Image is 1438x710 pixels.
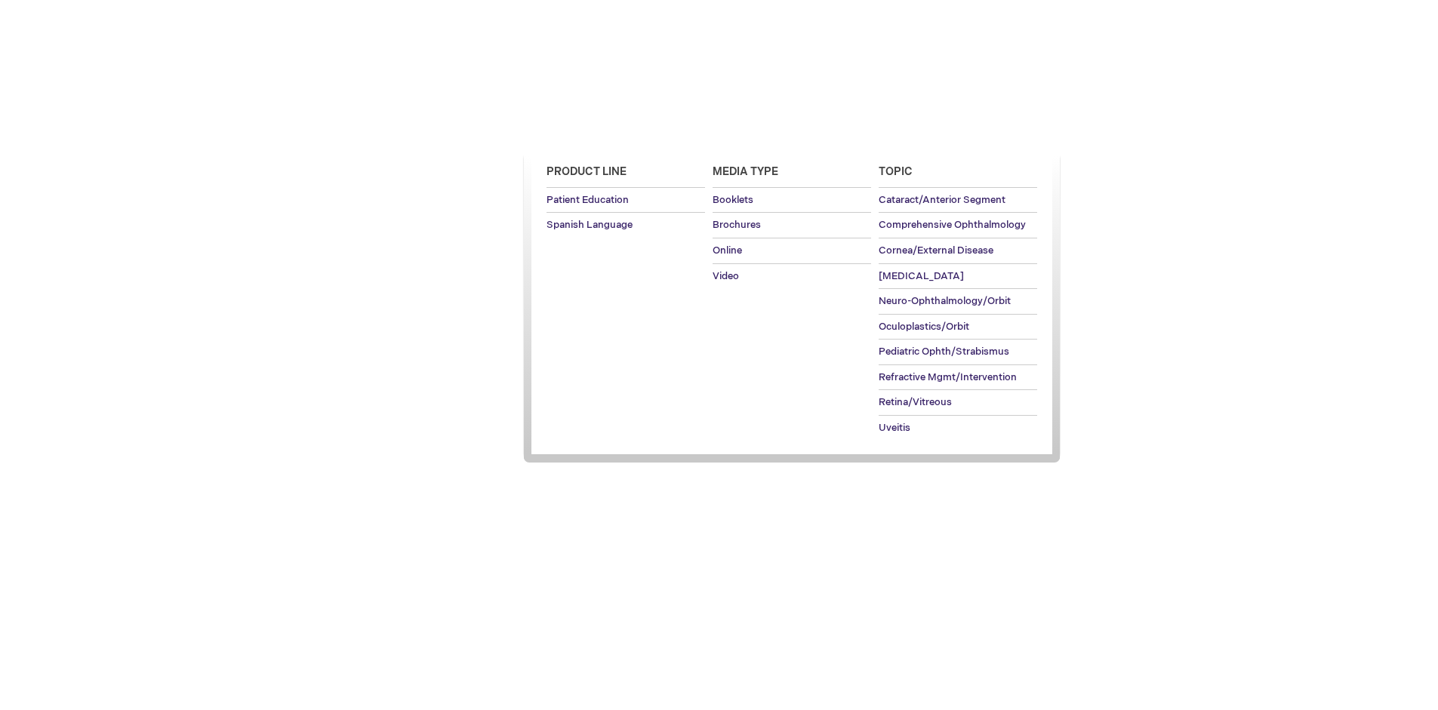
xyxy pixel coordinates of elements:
span: Pediatric Ophth/Strabismus [879,346,1009,358]
span: Cornea/External Disease [879,244,993,257]
span: [MEDICAL_DATA] [879,270,964,282]
span: Topic [879,165,913,178]
span: Comprehensive Ophthalmology [879,219,1026,231]
span: Spanish Language [547,219,633,231]
span: Patient Education [547,194,629,206]
span: Brochures [713,219,761,231]
span: Uveitis [879,422,910,434]
span: Product Line [547,165,627,178]
span: Media Type [713,165,778,178]
span: Video [713,270,739,282]
span: Booklets [713,194,753,206]
span: Neuro-Ophthalmology/Orbit [879,295,1011,307]
span: Refractive Mgmt/Intervention [879,371,1017,383]
span: Oculoplastics/Orbit [879,321,969,333]
span: Online [713,244,742,257]
span: Retina/Vitreous [879,396,952,408]
span: Cataract/Anterior Segment [879,194,1005,206]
